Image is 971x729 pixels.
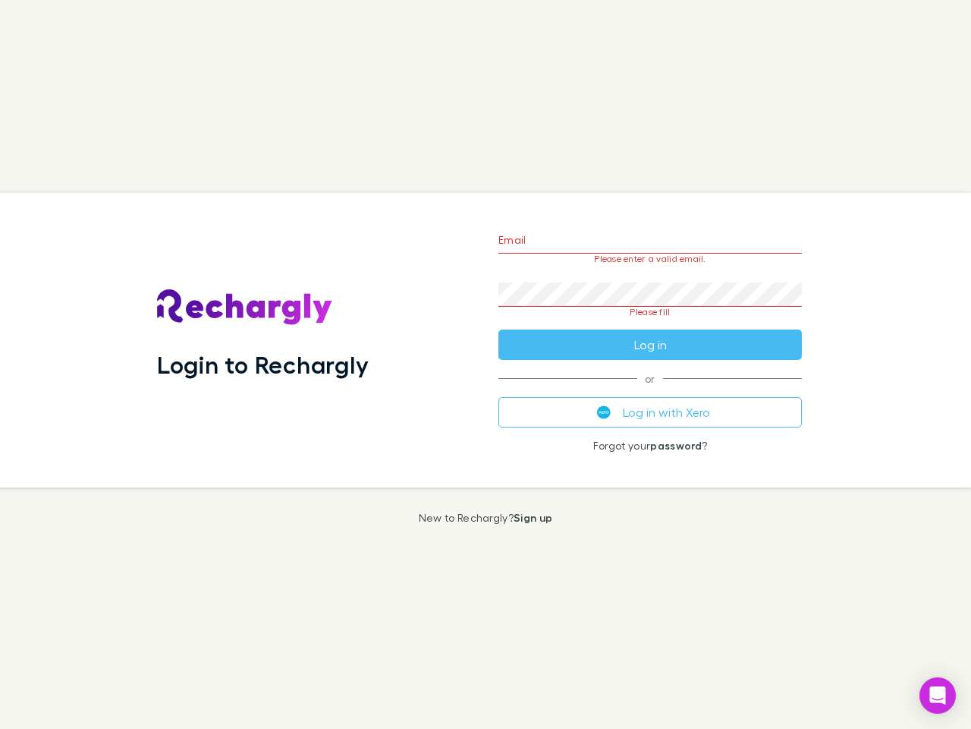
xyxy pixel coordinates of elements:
img: Xero's logo [597,406,611,419]
p: New to Rechargly? [419,512,553,524]
div: Open Intercom Messenger [919,677,956,714]
img: Rechargly's Logo [157,289,333,326]
p: Forgot your ? [498,440,802,452]
p: Please enter a valid email. [498,254,802,264]
button: Log in [498,330,802,360]
button: Log in with Xero [498,397,802,428]
a: Sign up [514,511,552,524]
h1: Login to Rechargly [157,350,369,379]
p: Please fill [498,307,802,317]
span: or [498,378,802,379]
a: password [650,439,702,452]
